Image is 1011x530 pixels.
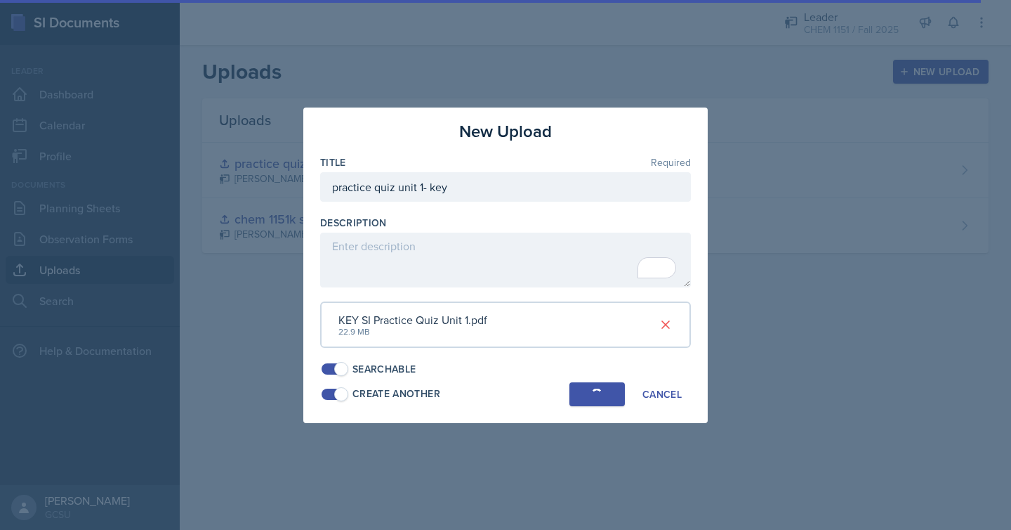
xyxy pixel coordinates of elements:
label: Title [320,155,346,169]
div: Create Another [352,387,440,401]
div: 22.9 MB [338,325,487,338]
div: Searchable [352,362,416,377]
span: Required [651,157,691,167]
div: KEY SI Practice Quiz Unit 1.pdf [338,311,487,328]
div: Cancel [642,389,682,400]
h3: New Upload [459,119,552,144]
button: Cancel [633,382,691,406]
textarea: To enrich screen reader interactions, please activate Accessibility in Grammarly extension settings [320,233,691,287]
input: Enter title [320,172,691,202]
label: Description [320,216,387,230]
